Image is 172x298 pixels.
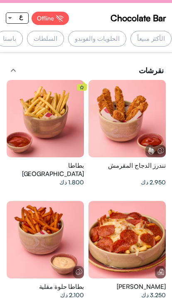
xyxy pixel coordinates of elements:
img: Eggs.png [75,268,83,276]
img: Dairy.png [157,268,165,276]
span: بطاطا [GEOGRAPHIC_DATA] [7,161,84,178]
span: ع [19,13,23,20]
mat-icon: expand_less [8,65,18,75]
span: [PERSON_NAME] [117,283,166,291]
img: Gluten.png [147,147,155,154]
span: بطاطا حلوة مقلية [39,283,84,291]
span: 1.800 دك [59,178,84,186]
img: star%20icon.svg [80,85,84,89]
span: Chocolate Bar [111,12,166,24]
div: الحلويات والفوندو [68,31,126,47]
span: نقرشات [139,65,164,76]
span: تندرز الدجاج المقرمش [108,161,166,170]
img: Offline%20Icon.svg [56,15,64,22]
div: Offline [32,12,69,25]
div: السلطات [27,31,64,47]
img: Eggs.png [157,147,165,154]
span: 2.950 دك [141,178,166,186]
div: الأكثر مبيعاً [130,31,172,47]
